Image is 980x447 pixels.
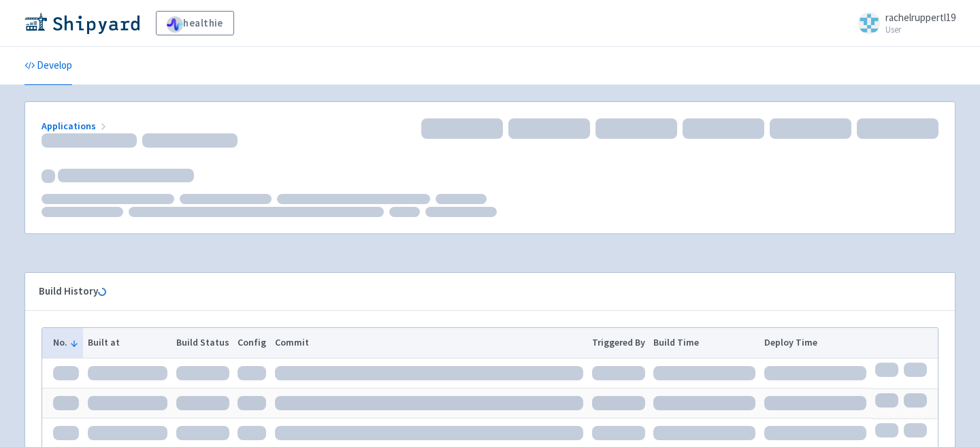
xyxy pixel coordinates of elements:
[233,328,271,358] th: Config
[53,335,79,350] button: No.
[156,11,234,35] a: healthie
[587,328,649,358] th: Triggered By
[271,328,588,358] th: Commit
[83,328,171,358] th: Built at
[885,11,955,24] span: rachelruppertl19
[171,328,233,358] th: Build Status
[649,328,760,358] th: Build Time
[24,12,140,34] img: Shipyard logo
[850,12,955,34] a: rachelruppertl19 User
[39,284,919,299] div: Build History
[760,328,871,358] th: Deploy Time
[42,120,109,132] a: Applications
[24,47,72,85] a: Develop
[885,25,955,34] small: User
